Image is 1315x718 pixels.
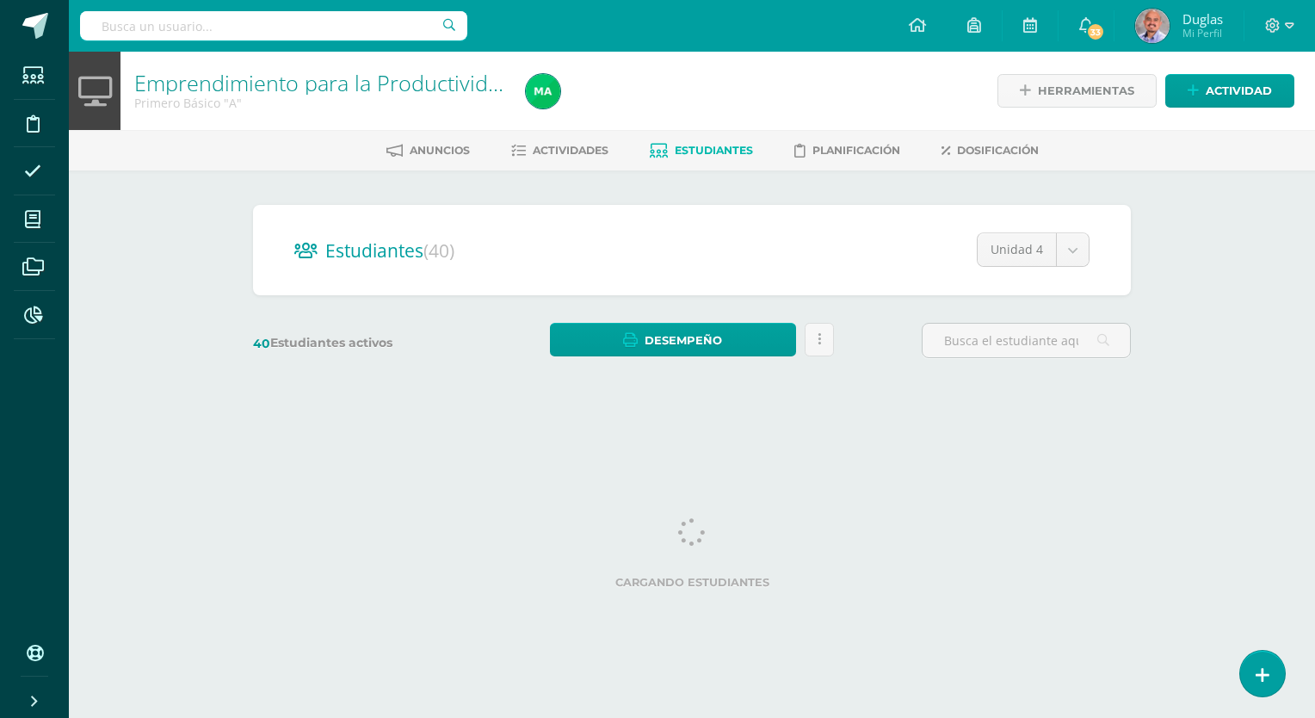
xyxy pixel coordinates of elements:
[1038,75,1134,107] span: Herramientas
[675,144,753,157] span: Estudiantes
[134,71,505,95] h1: Emprendimiento para la Productividad y Robótica
[386,137,470,164] a: Anuncios
[134,95,505,111] div: Primero Básico 'A'
[923,324,1130,357] input: Busca el estudiante aquí...
[1182,10,1223,28] span: Duglas
[941,137,1039,164] a: Dosificación
[1206,75,1272,107] span: Actividad
[1182,26,1223,40] span: Mi Perfil
[1135,9,1170,43] img: 303f0dfdc36eeea024f29b2ae9d0f183.png
[423,238,454,263] span: (40)
[253,336,270,351] span: 40
[533,144,608,157] span: Actividades
[812,144,900,157] span: Planificación
[410,144,470,157] span: Anuncios
[650,137,753,164] a: Estudiantes
[325,238,454,263] span: Estudiantes
[260,576,1124,589] label: Cargando estudiantes
[80,11,467,40] input: Busca un usuario...
[978,233,1089,266] a: Unidad 4
[511,137,608,164] a: Actividades
[1165,74,1294,108] a: Actividad
[794,137,900,164] a: Planificación
[253,335,462,351] label: Estudiantes activos
[526,74,560,108] img: a2d32154ad07ff8c74471bda036d6094.png
[134,68,620,97] a: Emprendimiento para la Productividad y Robótica
[957,144,1039,157] span: Dosificación
[991,233,1043,266] span: Unidad 4
[645,325,722,356] span: Desempeño
[550,323,795,356] a: Desempeño
[997,74,1157,108] a: Herramientas
[1086,22,1105,41] span: 33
